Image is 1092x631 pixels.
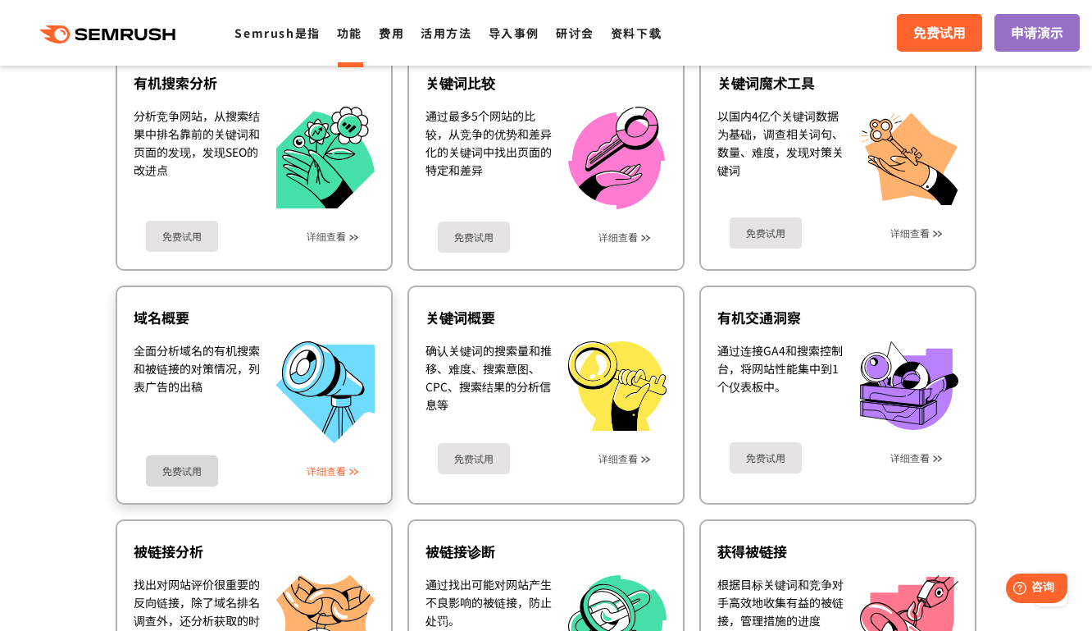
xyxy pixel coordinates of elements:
[276,107,375,209] img: 有机搜索分析
[337,25,362,41] a: 功能
[730,442,802,473] a: 免费试用
[438,222,510,253] a: 免费试用
[890,452,930,464] a: 详细查看
[421,25,471,41] a: 活用方法
[146,455,218,487] a: 免费试用
[860,341,958,430] img: 有机交通洞察
[717,73,958,93] div: 关键词魔术工具
[425,73,667,93] div: 关键词比较
[994,14,1080,52] a: 申请演示
[890,227,930,239] a: 详细查看
[860,107,958,205] img: 关键词魔术工具
[717,542,958,561] div: 获得被链接
[913,22,966,43] span: 免费试用
[134,341,260,443] div: 全面分析域名的有机搜索和被链接的对策情况，列表广告的出稿
[134,542,375,561] div: 被链接分析
[598,453,638,464] a: 详细查看
[276,341,375,443] img: 域名概要
[568,341,667,431] img: 关键词概要
[307,231,346,242] a: 详细查看
[598,231,638,243] a: 详细查看
[425,542,667,561] div: 被链接诊断
[717,308,958,327] div: 有机交通洞察
[146,221,218,252] a: 免费试用
[946,567,1074,613] iframe: 帮助小部件启动器
[611,25,662,41] a: 资料下载
[134,73,375,93] div: 有机搜索分析
[307,465,346,477] a: 详细查看
[489,25,539,41] a: 导入事例
[234,25,320,41] a: Semrush是指
[425,341,552,431] div: 确认关键词的搜索量和推移、难度、搜索意图、CPC、搜索结果的分析信息等
[897,14,982,52] a: 免费试用
[425,308,667,327] div: 关键词概要
[556,25,594,41] a: 研讨会
[134,107,260,209] div: 分析竞争网站，从搜索结果中排名靠前的关键词和页面的发现，发现SEO的改进点
[425,107,552,209] div: 通过最多5个网站的比较，从竞争的优势和差异化的关键词中找出页面的特定和差异
[1011,22,1063,43] span: 申请演示
[438,443,510,474] a: 免费试用
[730,217,802,249] a: 免费试用
[379,25,404,41] a: 费用
[568,107,665,209] img: 关键词比较
[717,107,844,205] div: 以国内4亿个关键词数据为基础，调查相关词句、数量、难度，发现对策关键词
[717,341,844,430] div: 通过连接GA4和搜索控制台，将网站性能集中到1个仪表板中。
[134,308,375,327] div: 域名概要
